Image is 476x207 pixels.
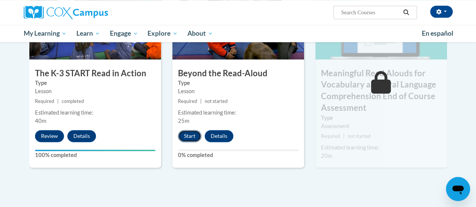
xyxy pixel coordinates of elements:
[321,114,441,122] label: Type
[29,68,161,79] h3: The K-3 START Read in Action
[35,130,64,142] button: Review
[178,130,201,142] button: Start
[57,98,59,104] span: |
[430,6,453,18] button: Account Settings
[343,133,345,139] span: |
[35,87,155,95] div: Lesson
[76,29,100,38] span: Learn
[340,8,400,17] input: Search Courses
[417,26,458,41] a: En español
[24,6,159,19] a: Cox Campus
[178,79,298,87] label: Type
[205,130,233,142] button: Details
[178,151,298,159] label: 0% completed
[67,130,96,142] button: Details
[19,25,72,42] a: My Learning
[110,29,138,38] span: Engage
[200,98,202,104] span: |
[143,25,182,42] a: Explore
[422,29,453,37] span: En español
[348,133,371,139] span: not started
[321,122,441,130] div: Assessment
[446,177,470,201] iframe: Button to launch messaging window
[105,25,143,42] a: Engage
[400,8,412,17] button: Search
[205,98,228,104] span: not started
[35,150,155,151] div: Your progress
[24,6,108,19] img: Cox Campus
[62,98,84,104] span: completed
[35,151,155,159] label: 100% completed
[315,68,447,114] h3: Meaningful Read Alouds for Vocabulary and Oral Language Comprehension End of Course Assessment
[182,25,218,42] a: About
[321,133,340,139] span: Required
[178,118,189,124] span: 25m
[18,25,458,42] div: Main menu
[23,29,67,38] span: My Learning
[321,144,441,152] div: Estimated learning time:
[71,25,105,42] a: Learn
[35,98,54,104] span: Required
[178,87,298,95] div: Lesson
[35,118,46,124] span: 40m
[178,98,197,104] span: Required
[187,29,213,38] span: About
[321,153,332,159] span: 20m
[35,109,155,117] div: Estimated learning time:
[35,79,155,87] label: Type
[148,29,178,38] span: Explore
[178,109,298,117] div: Estimated learning time:
[172,68,304,79] h3: Beyond the Read-Aloud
